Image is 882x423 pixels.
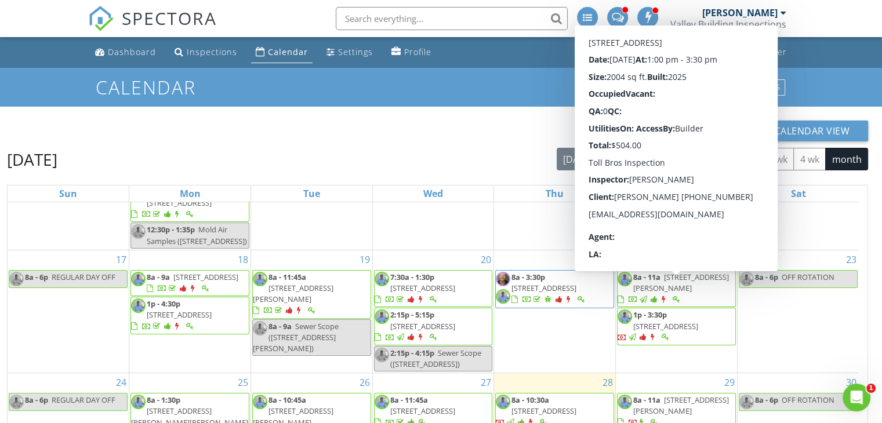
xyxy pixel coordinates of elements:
[633,183,698,215] a: [STREET_ADDRESS]
[618,272,632,286] img: richard.jpg
[268,46,308,57] div: Calendar
[616,250,738,373] td: Go to August 22, 2025
[387,42,436,63] a: Profile
[390,309,434,320] span: 2:15p - 5:15p
[511,283,576,293] span: [STREET_ADDRESS]
[9,272,24,286] img: richard.jpg
[719,46,787,57] div: Support Center
[494,250,616,373] td: Go to August 21, 2025
[617,308,736,345] a: 1p - 3:30p [STREET_ADDRESS]
[633,272,729,293] span: [STREET_ADDRESS][PERSON_NAME]
[170,42,242,63] a: Inspections
[690,79,785,96] div: Calendar Settings
[668,185,685,202] a: Friday
[147,224,247,246] span: Mold Air Samples ([STREET_ADDRESS])
[131,298,212,331] a: 1p - 4:30p [STREET_ADDRESS]
[703,42,792,63] a: Support Center
[496,395,510,409] img: richard.jpg
[374,308,493,345] a: 2:15p - 5:15p [STREET_ADDRESS]
[187,46,237,57] div: Inspections
[357,373,372,392] a: Go to August 26, 2025
[404,46,431,57] div: Profile
[618,395,632,409] img: richard.jpg
[147,298,180,309] span: 1p - 4:30p
[253,272,333,316] a: 8a - 11:45a [STREET_ADDRESS][PERSON_NAME]
[96,77,786,97] h1: Calendar
[52,395,115,405] span: REGULAR DAY OFF
[633,395,660,405] span: 8a - 11a
[618,309,698,342] a: 1p - 3:30p [STREET_ADDRESS]
[131,224,146,239] img: richard.jpg
[301,185,322,202] a: Tuesday
[739,272,754,286] img: richard.jpg
[90,42,161,63] a: Dashboard
[478,373,493,392] a: Go to August 27, 2025
[782,395,834,405] span: OFF ROTATION
[755,148,794,170] button: cal wk
[496,272,510,286] img: kurtis_n.jpg
[8,250,129,373] td: Go to August 17, 2025
[722,373,737,392] a: Go to August 29, 2025
[336,7,568,30] input: Search everything...
[374,270,493,308] a: 7:30a - 1:30p [STREET_ADDRESS]
[511,272,545,282] span: 8a - 3:30p
[131,395,146,409] img: richard.jpg
[618,272,729,304] a: 8a - 11a [STREET_ADDRESS][PERSON_NAME]
[543,185,566,202] a: Thursday
[268,272,306,282] span: 8a - 11:45a
[322,42,378,63] a: Settings
[375,309,389,324] img: richard.jpg
[114,373,129,392] a: Go to August 24, 2025
[338,46,373,57] div: Settings
[732,121,869,141] button: New Calendar View
[600,373,615,392] a: Go to August 28, 2025
[177,185,203,202] a: Monday
[421,185,445,202] a: Wednesday
[375,309,455,342] a: 2:15p - 5:15p [STREET_ADDRESS]
[617,270,736,308] a: 8a - 11a [STREET_ADDRESS][PERSON_NAME]
[782,272,834,282] span: OFF ROTATION
[130,270,249,296] a: 8a - 9a [STREET_ADDRESS]
[375,348,389,362] img: richard.jpg
[390,395,428,405] span: 8a - 11:45a
[739,395,754,409] img: richard.jpg
[253,272,267,286] img: richard.jpg
[147,309,212,320] span: [STREET_ADDRESS]
[268,321,292,331] span: 8a - 9a
[235,250,251,269] a: Go to August 18, 2025
[25,272,48,282] span: 8a - 6p
[131,272,146,286] img: richard.jpg
[173,272,238,282] span: [STREET_ADDRESS]
[235,373,251,392] a: Go to August 25, 2025
[702,7,778,19] div: [PERSON_NAME]
[253,283,333,304] span: [STREET_ADDRESS][PERSON_NAME]
[670,19,786,30] div: Valley Building Inspections
[57,185,79,202] a: Sunday
[147,395,180,405] span: 8a - 1:30p
[390,321,455,331] span: [STREET_ADDRESS]
[755,272,778,282] span: 8a - 6p
[390,283,455,293] span: [STREET_ADDRESS]
[7,148,57,171] h2: [DATE]
[130,185,249,223] a: [STREET_ADDRESS]
[25,395,48,405] span: 8a - 6p
[633,395,729,416] span: [STREET_ADDRESS][PERSON_NAME]
[692,148,721,170] button: day
[606,147,633,171] button: Previous month
[253,321,267,336] img: richard.jpg
[122,6,217,30] span: SPECTORA
[147,272,238,293] a: 8a - 9a [STREET_ADDRESS]
[633,147,660,171] button: Next month
[372,250,494,373] td: Go to August 20, 2025
[737,250,859,373] td: Go to August 23, 2025
[114,250,129,269] a: Go to August 17, 2025
[720,148,756,170] button: week
[129,250,251,373] td: Go to August 18, 2025
[375,272,389,286] img: richard.jpg
[843,384,870,411] iframe: Intercom live chat
[511,395,549,405] span: 8a - 10:30a
[866,384,876,393] span: 1
[251,42,313,63] a: Calendar
[147,224,195,235] span: 12:30p - 1:35p
[147,198,212,208] span: [STREET_ADDRESS]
